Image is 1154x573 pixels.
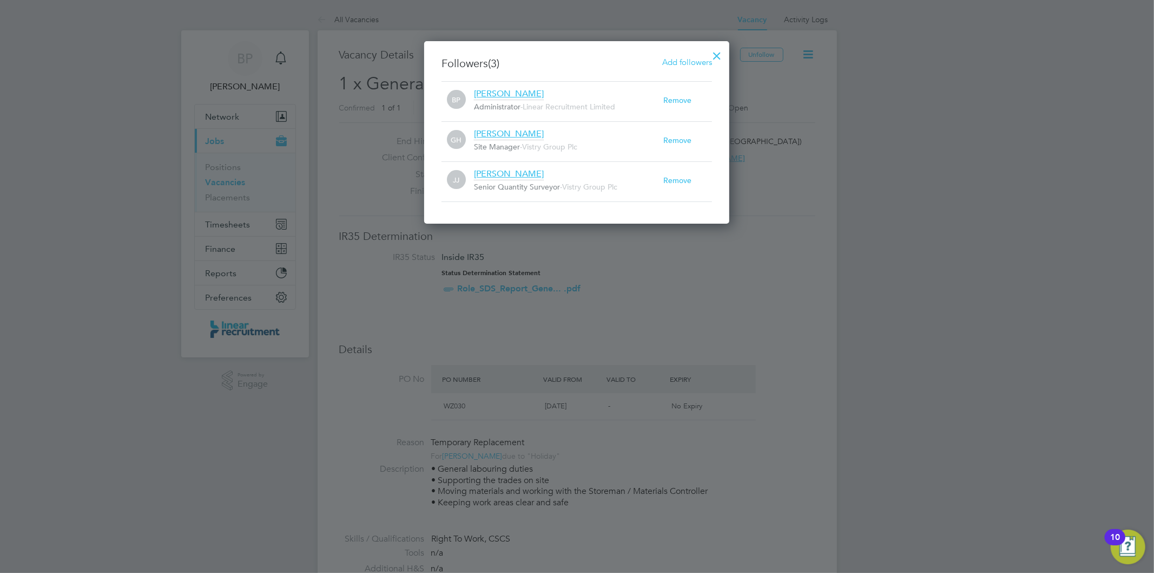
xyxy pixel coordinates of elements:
span: Site Manager [474,142,520,152]
span: GH [447,131,466,149]
div: 10 [1110,537,1120,551]
span: [PERSON_NAME] [474,168,544,179]
span: [PERSON_NAME] [474,128,544,139]
div: Remove [663,128,712,152]
span: Senior Quantity Surveyor [474,182,560,192]
button: Open Resource Center, 10 new notifications [1111,530,1145,564]
span: (3) [488,56,499,70]
h3: Followers [441,56,712,70]
span: Administrator [474,102,520,112]
span: Add followers [662,57,712,67]
span: JJ [447,171,466,190]
span: - [560,182,562,192]
span: BP [447,90,466,109]
span: Vistry Group Plc [522,142,577,152]
span: [PERSON_NAME] [474,88,544,99]
span: - [520,142,522,152]
span: Vistry Group Plc [562,182,617,192]
div: Remove [663,168,712,192]
div: Remove [663,88,712,112]
span: Linear Recruitment Limited [523,102,615,112]
span: - [520,102,523,112]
